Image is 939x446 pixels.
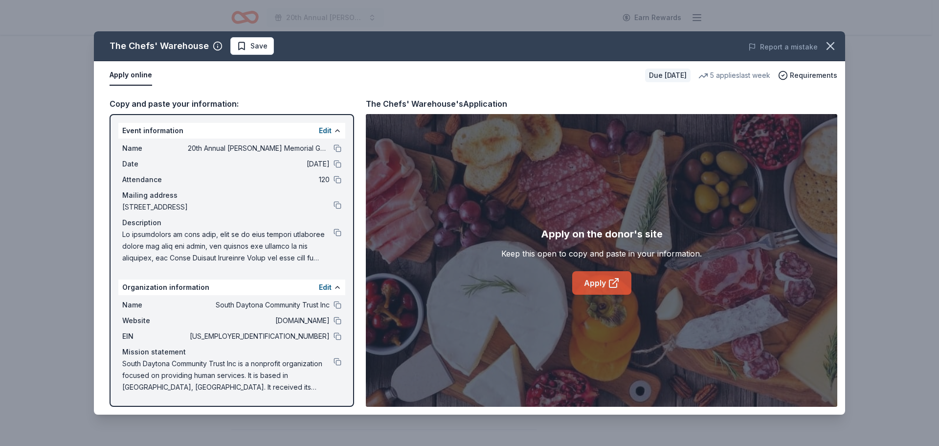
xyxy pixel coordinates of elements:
div: Due [DATE] [645,69,691,82]
span: Attendance [122,174,188,186]
button: Save [230,37,274,55]
span: Lo ipsumdolors am cons adip, elit se do eius tempori utlaboree dolore mag aliq eni admin, ven qui... [122,229,334,264]
span: [US_EMPLOYER_IDENTIFICATION_NUMBER] [188,330,330,342]
div: Copy and paste your information: [110,97,354,110]
div: Event information [118,123,345,139]
div: Apply on the donor's site [541,226,663,242]
div: Mailing address [122,189,341,201]
span: Website [122,315,188,327]
span: Name [122,142,188,154]
button: Apply online [110,65,152,86]
div: Keep this open to copy and paste in your information. [501,248,702,259]
span: 120 [188,174,330,186]
span: [STREET_ADDRESS] [122,201,334,213]
span: [DATE] [188,158,330,170]
div: Description [122,217,341,229]
span: South Daytona Community Trust Inc [188,299,330,311]
div: Organization information [118,280,345,295]
span: Date [122,158,188,170]
button: Edit [319,282,332,293]
button: Edit [319,125,332,137]
div: 5 applies last week [698,70,770,81]
span: EIN [122,330,188,342]
span: [DOMAIN_NAME] [188,315,330,327]
button: Requirements [778,70,837,81]
span: 20th Annual [PERSON_NAME] Memorial Golf Tournament [188,142,330,154]
button: Report a mistake [748,41,818,53]
span: Save [250,40,268,52]
div: The Chefs' Warehouse [110,38,209,54]
div: The Chefs' Warehouse's Application [366,97,507,110]
span: Requirements [790,70,837,81]
span: South Daytona Community Trust Inc is a nonprofit organization focused on providing human services... [122,358,334,393]
div: Mission statement [122,346,341,358]
span: Name [122,299,188,311]
a: Apply [572,271,631,295]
